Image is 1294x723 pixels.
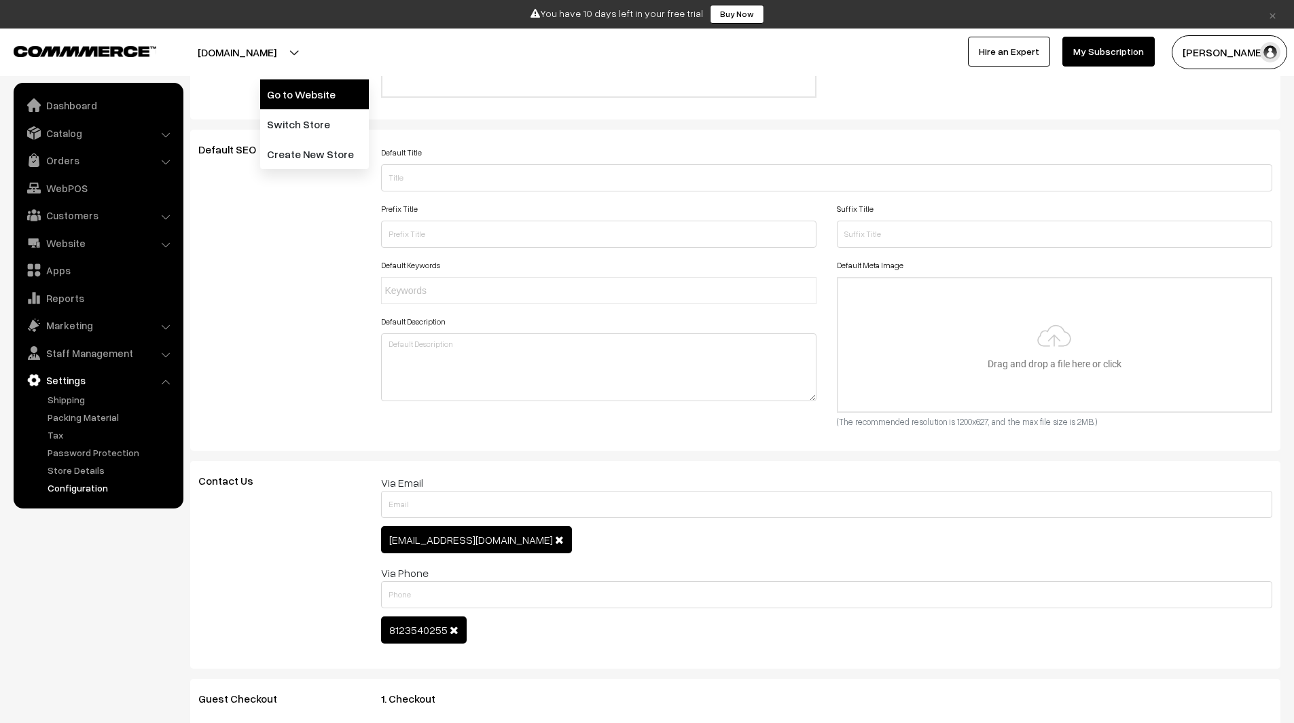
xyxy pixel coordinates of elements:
[381,147,422,159] label: Default Title
[381,692,452,705] span: 1. Checkout
[17,176,179,200] a: WebPOS
[44,410,179,424] a: Packing Material
[17,286,179,310] a: Reports
[17,121,179,145] a: Catalog
[44,481,179,495] a: Configuration
[710,5,764,24] a: Buy Now
[381,476,423,489] span: Via Email
[1172,35,1287,69] button: [PERSON_NAME]
[17,368,179,392] a: Settings
[150,35,324,69] button: [DOMAIN_NAME]
[198,143,272,156] span: Default SEO
[385,284,504,298] input: Keywords
[198,474,270,487] span: Contact Us
[837,259,903,272] label: Default Meta Image
[44,428,179,442] a: Tax
[44,445,179,460] a: Password Protection
[381,221,816,248] input: Prefix Title
[389,623,448,637] span: 8123540255
[837,203,874,215] label: Suffix Title
[44,392,179,407] a: Shipping
[5,5,1289,24] div: You have 10 days left in your free trial
[260,139,369,169] a: Create New Store
[1263,6,1282,22] a: ×
[381,581,1273,608] input: Phone
[381,164,1273,191] input: Title
[968,37,1050,67] a: Hire an Expert
[14,46,156,56] img: COMMMERCE
[1062,37,1155,67] a: My Subscription
[389,533,553,546] span: [EMAIL_ADDRESS][DOMAIN_NAME]
[17,93,179,117] a: Dashboard
[837,221,1272,248] input: Suffix Title
[1260,42,1280,62] img: user
[17,341,179,365] a: Staff Management
[17,258,179,282] a: Apps
[381,203,418,215] label: Prefix Title
[381,259,440,272] label: Default Keywords
[381,491,1273,518] input: Email
[381,316,446,328] label: Default Description
[17,148,179,172] a: Orders
[837,416,1097,427] small: (The recommended resolution is 1200x627, and the max file size is 2MB.)
[14,42,132,58] a: COMMMERCE
[44,463,179,477] a: Store Details
[17,203,179,227] a: Customers
[198,692,293,705] span: Guest Checkout
[260,109,369,139] a: Switch Store
[17,313,179,337] a: Marketing
[260,79,369,109] a: Go to Website
[17,231,179,255] a: Website
[381,566,429,580] span: Via Phone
